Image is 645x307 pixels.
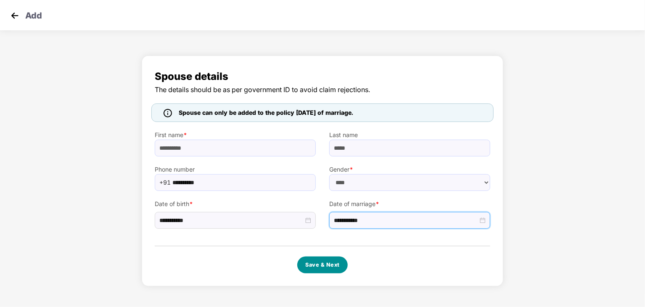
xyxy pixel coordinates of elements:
[155,85,490,95] span: The details should be as per government ID to avoid claim rejections.
[155,130,316,140] label: First name
[155,69,490,85] span: Spouse details
[329,165,490,174] label: Gender
[179,108,353,117] span: Spouse can only be added to the policy [DATE] of marriage.
[25,9,42,19] p: Add
[329,199,490,209] label: Date of marriage
[164,109,172,117] img: icon
[159,176,171,189] span: +91
[155,199,316,209] label: Date of birth
[329,130,490,140] label: Last name
[8,9,21,22] img: svg+xml;base64,PHN2ZyB4bWxucz0iaHR0cDovL3d3dy53My5vcmcvMjAwMC9zdmciIHdpZHRoPSIzMCIgaGVpZ2h0PSIzMC...
[297,257,348,273] button: Save & Next
[155,165,316,174] label: Phone number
